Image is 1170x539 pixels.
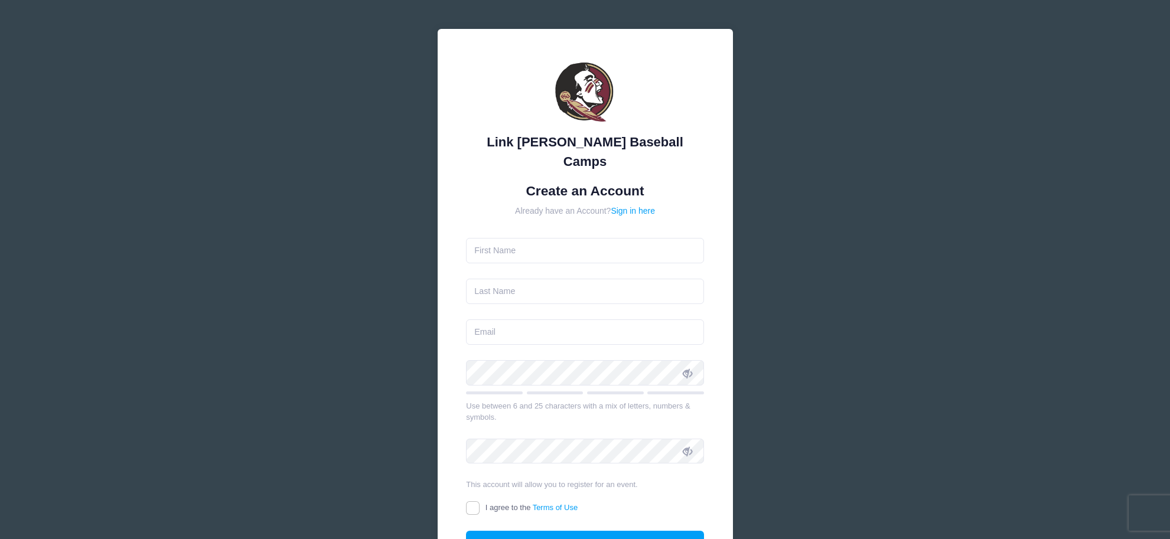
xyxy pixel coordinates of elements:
[533,503,578,512] a: Terms of Use
[466,479,704,491] div: This account will allow you to register for an event.
[466,238,704,263] input: First Name
[466,279,704,304] input: Last Name
[466,183,704,199] h1: Create an Account
[466,319,704,345] input: Email
[466,205,704,217] div: Already have an Account?
[611,206,655,215] a: Sign in here
[466,132,704,171] div: Link [PERSON_NAME] Baseball Camps
[550,58,621,129] img: Link Jarrett Baseball Camps
[466,501,480,515] input: I agree to theTerms of Use
[485,503,578,512] span: I agree to the
[466,400,704,423] div: Use between 6 and 25 characters with a mix of letters, numbers & symbols.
